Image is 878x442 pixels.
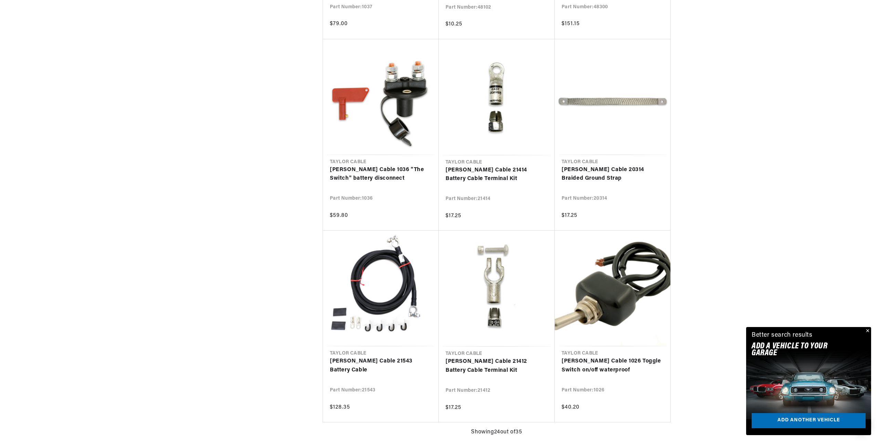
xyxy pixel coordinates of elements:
[330,357,432,375] a: [PERSON_NAME] Cable 21543 Battery Cable
[863,327,871,335] button: Close
[562,357,663,375] a: [PERSON_NAME] Cable 1026 Toggle Switch on/off waterproof
[330,166,432,183] a: [PERSON_NAME] Cable 1036 "The Switch" battery disconnect
[752,343,848,357] h2: Add A VEHICLE to your garage
[471,428,522,437] span: Showing 24 out of 35
[562,166,663,183] a: [PERSON_NAME] Cable 20314 Braided Ground Strap
[446,166,548,183] a: [PERSON_NAME] Cable 21414 Battery Cable Terminal Kit
[752,413,866,429] a: Add another vehicle
[446,357,548,375] a: [PERSON_NAME] Cable 21412 Battery Cable Terminal Kit
[752,330,813,340] div: Better search results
